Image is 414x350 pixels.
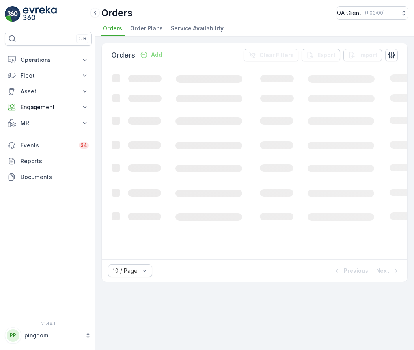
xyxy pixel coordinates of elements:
[317,51,336,59] p: Export
[137,50,165,60] button: Add
[5,68,92,84] button: Fleet
[343,49,382,61] button: Import
[21,173,89,181] p: Documents
[111,50,135,61] p: Orders
[5,52,92,68] button: Operations
[5,6,21,22] img: logo
[21,157,89,165] p: Reports
[5,327,92,344] button: PPpingdom
[5,153,92,169] a: Reports
[365,10,385,16] p: ( +03:00 )
[302,49,340,61] button: Export
[21,119,76,127] p: MRF
[375,266,401,276] button: Next
[5,115,92,131] button: MRF
[244,49,298,61] button: Clear Filters
[5,84,92,99] button: Asset
[21,141,74,149] p: Events
[259,51,294,59] p: Clear Filters
[80,142,87,149] p: 34
[130,24,163,32] span: Order Plans
[21,87,76,95] p: Asset
[5,99,92,115] button: Engagement
[24,331,81,339] p: pingdom
[5,138,92,153] a: Events34
[344,267,368,275] p: Previous
[7,329,19,342] div: PP
[78,35,86,42] p: ⌘B
[359,51,377,59] p: Import
[171,24,224,32] span: Service Availability
[21,56,76,64] p: Operations
[23,6,57,22] img: logo_light-DOdMpM7g.png
[5,169,92,185] a: Documents
[5,321,92,326] span: v 1.48.1
[103,24,122,32] span: Orders
[21,103,76,111] p: Engagement
[151,51,162,59] p: Add
[376,267,389,275] p: Next
[337,6,408,20] button: QA Client(+03:00)
[332,266,369,276] button: Previous
[21,72,76,80] p: Fleet
[101,7,132,19] p: Orders
[337,9,362,17] p: QA Client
